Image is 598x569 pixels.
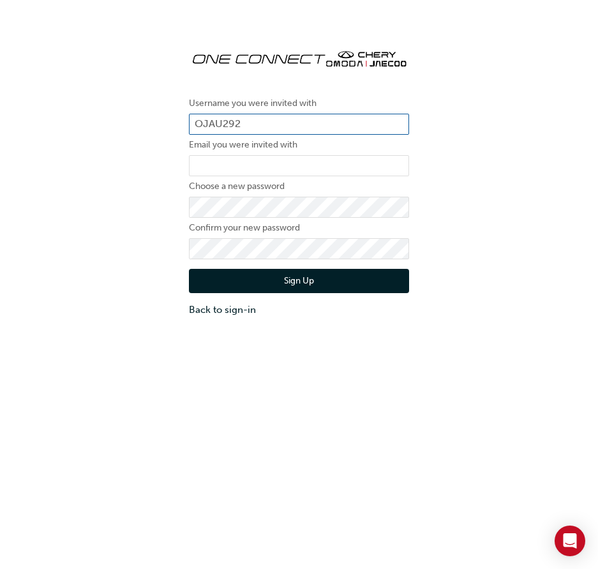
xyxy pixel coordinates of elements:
[189,114,409,135] input: Username
[189,303,409,317] a: Back to sign-in
[189,38,409,77] img: oneconnect
[189,220,409,236] label: Confirm your new password
[189,179,409,194] label: Choose a new password
[189,96,409,111] label: Username you were invited with
[189,137,409,153] label: Email you were invited with
[189,269,409,293] button: Sign Up
[555,526,585,556] div: Open Intercom Messenger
